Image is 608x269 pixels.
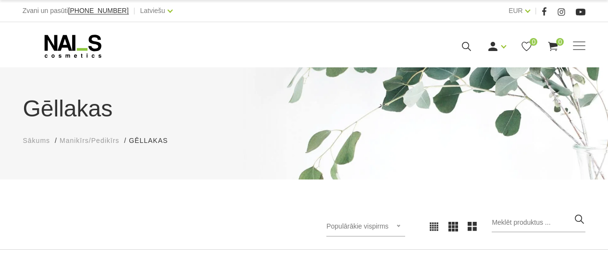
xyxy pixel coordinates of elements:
[134,5,136,17] span: |
[509,5,523,16] a: EUR
[521,40,533,52] a: 0
[556,38,564,46] span: 0
[326,222,388,230] span: Populārākie vispirms
[23,91,585,126] h1: Gēllakas
[60,136,119,146] a: Manikīrs/Pedikīrs
[140,5,165,16] a: Latviešu
[23,136,50,146] a: Sākums
[535,5,537,17] span: |
[23,5,129,17] div: Zvani un pasūti
[129,136,177,146] li: Gēllakas
[547,40,559,52] a: 0
[60,137,119,144] span: Manikīrs/Pedikīrs
[492,213,585,232] input: Meklēt produktus ...
[68,7,129,14] a: [PHONE_NUMBER]
[530,38,537,46] span: 0
[23,137,50,144] span: Sākums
